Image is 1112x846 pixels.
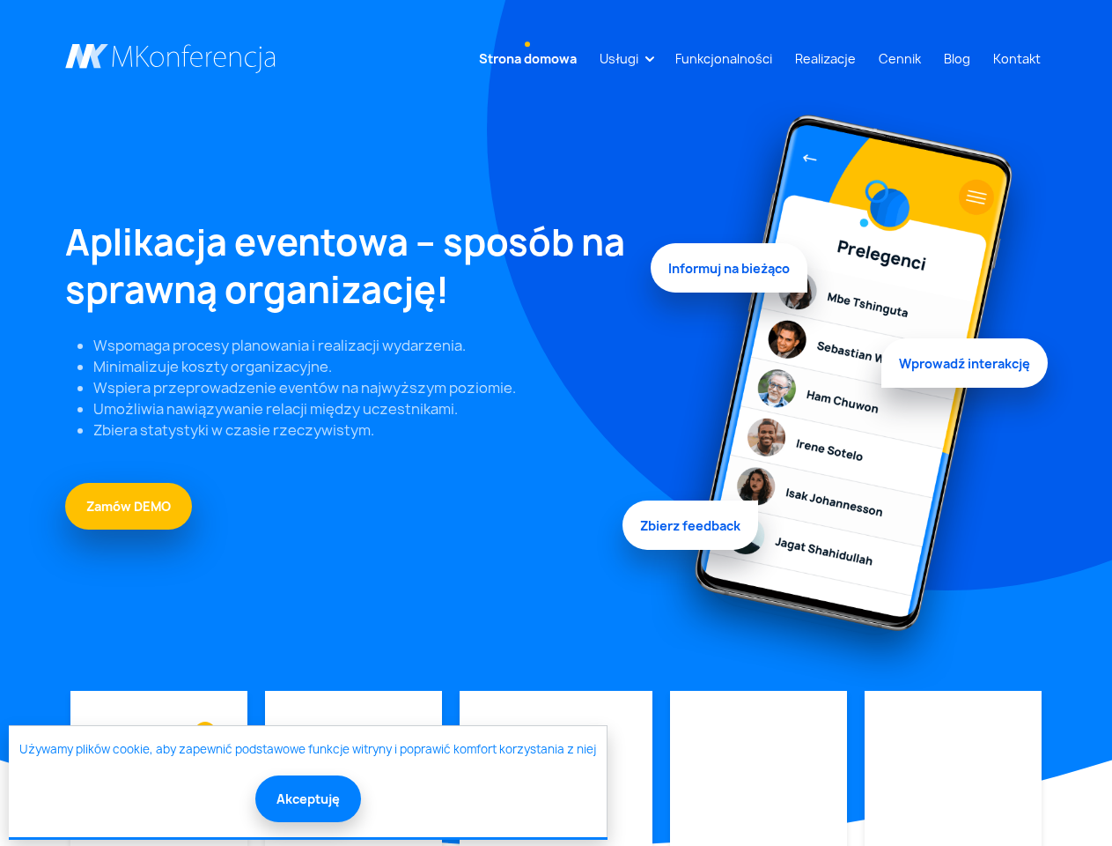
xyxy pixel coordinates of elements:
a: Funkcjonalności [668,42,779,75]
a: Używamy plików cookie, aby zapewnić podstawowe funkcje witryny i poprawić komfort korzystania z niej [19,741,596,759]
img: Graficzny element strony [651,99,1048,691]
a: Strona domowa [472,42,584,75]
li: Umożliwia nawiązywanie relacji między uczestnikami. [93,398,630,419]
span: Wprowadź interakcję [881,334,1048,383]
li: Zbiera statystyki w czasie rzeczywistym. [93,419,630,441]
a: Blog [937,42,977,75]
button: Akceptuję [255,775,361,822]
span: Zbierz feedback [622,496,758,545]
a: Zamów DEMO [65,483,192,530]
h1: Aplikacja eventowa – sposób na sprawną organizację! [65,219,630,314]
li: Minimalizuje koszty organizacyjne. [93,356,630,377]
a: Realizacje [788,42,863,75]
a: Kontakt [986,42,1048,75]
img: Graficzny element strony [195,722,216,743]
span: Informuj na bieżąco [651,249,807,298]
a: Cennik [872,42,928,75]
li: Wspomaga procesy planowania i realizacji wydarzenia. [93,335,630,356]
a: Usługi [593,42,645,75]
li: Wspiera przeprowadzenie eventów na najwyższym poziomie. [93,377,630,398]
